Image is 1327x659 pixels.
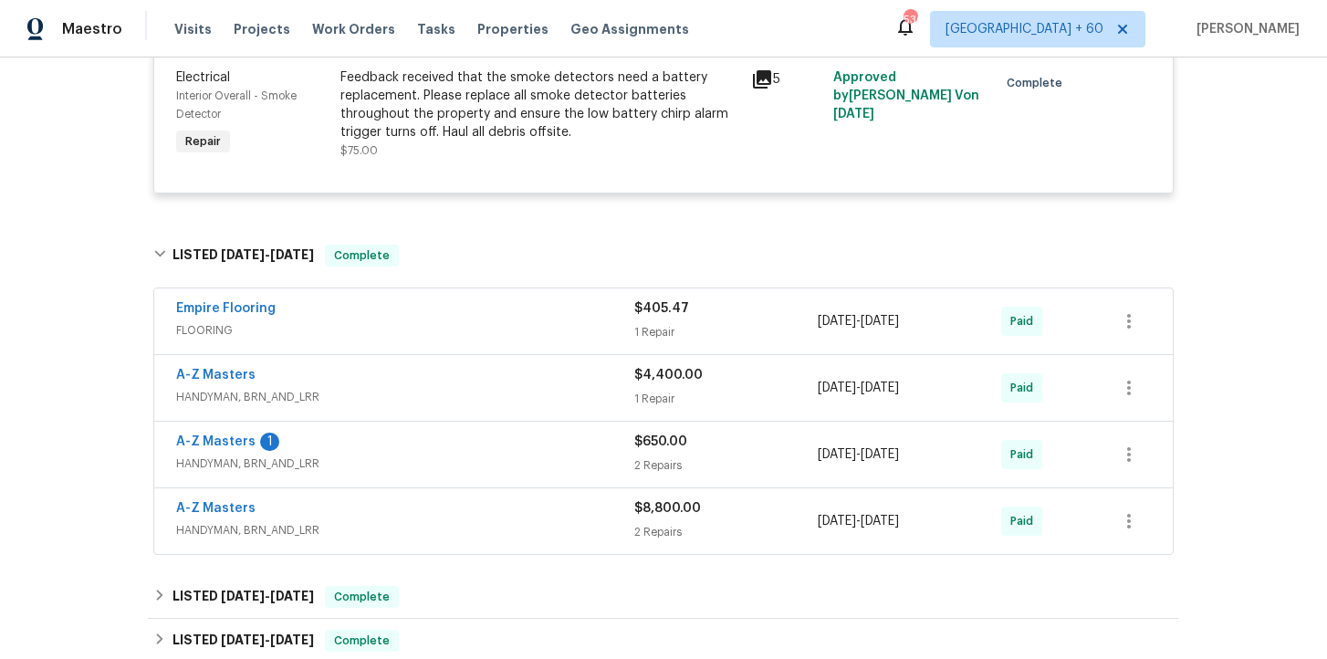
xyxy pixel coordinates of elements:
div: 1 [260,433,279,451]
span: [DATE] [818,382,856,394]
span: [DATE] [818,448,856,461]
span: [DATE] [818,515,856,528]
span: [DATE] [861,515,899,528]
span: Paid [1010,379,1040,397]
span: $8,800.00 [634,502,701,515]
span: [DATE] [833,108,874,120]
div: LISTED [DATE]-[DATE]Complete [148,226,1179,285]
span: Tasks [417,23,455,36]
span: [DATE] [818,315,856,328]
span: Repair [178,132,228,151]
div: Feedback received that the smoke detectors need a battery replacement. Please replace all smoke d... [340,68,740,141]
span: HANDYMAN, BRN_AND_LRR [176,455,634,473]
div: LISTED [DATE]-[DATE]Complete [148,575,1179,619]
div: 1 Repair [634,323,818,341]
span: [GEOGRAPHIC_DATA] + 60 [946,20,1103,38]
span: Projects [234,20,290,38]
a: A-Z Masters [176,502,256,515]
span: Geo Assignments [570,20,689,38]
span: [DATE] [270,590,314,602]
span: Complete [327,632,397,650]
span: - [818,445,899,464]
span: $75.00 [340,145,378,156]
span: $4,400.00 [634,369,703,382]
span: Properties [477,20,549,38]
h6: LISTED [172,630,314,652]
span: [DATE] [861,448,899,461]
span: [PERSON_NAME] [1189,20,1300,38]
span: [DATE] [861,315,899,328]
span: Visits [174,20,212,38]
span: FLOORING [176,321,634,340]
span: $405.47 [634,302,689,315]
a: A-Z Masters [176,369,256,382]
span: Paid [1010,512,1040,530]
a: Empire Flooring [176,302,276,315]
span: [DATE] [270,248,314,261]
div: 1 Repair [634,390,818,408]
span: - [818,379,899,397]
span: HANDYMAN, BRN_AND_LRR [176,388,634,406]
span: [DATE] [221,590,265,602]
span: Interior Overall - Smoke Detector [176,90,297,120]
span: - [818,312,899,330]
h6: LISTED [172,586,314,608]
span: HANDYMAN, BRN_AND_LRR [176,521,634,539]
span: Complete [327,588,397,606]
span: [DATE] [221,248,265,261]
span: Approved by [PERSON_NAME] V on [833,71,979,120]
span: Complete [1007,74,1070,92]
div: 530 [904,11,916,29]
span: Maestro [62,20,122,38]
div: 5 [751,68,822,90]
span: Paid [1010,445,1040,464]
span: [DATE] [221,633,265,646]
a: A-Z Masters [176,435,256,448]
span: [DATE] [861,382,899,394]
div: 2 Repairs [634,523,818,541]
span: $650.00 [634,435,687,448]
span: - [221,590,314,602]
h6: LISTED [172,245,314,267]
span: [DATE] [270,633,314,646]
span: - [221,633,314,646]
span: - [818,512,899,530]
span: Work Orders [312,20,395,38]
div: 2 Repairs [634,456,818,475]
span: Electrical [176,71,230,84]
span: Complete [327,246,397,265]
span: - [221,248,314,261]
span: Paid [1010,312,1040,330]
